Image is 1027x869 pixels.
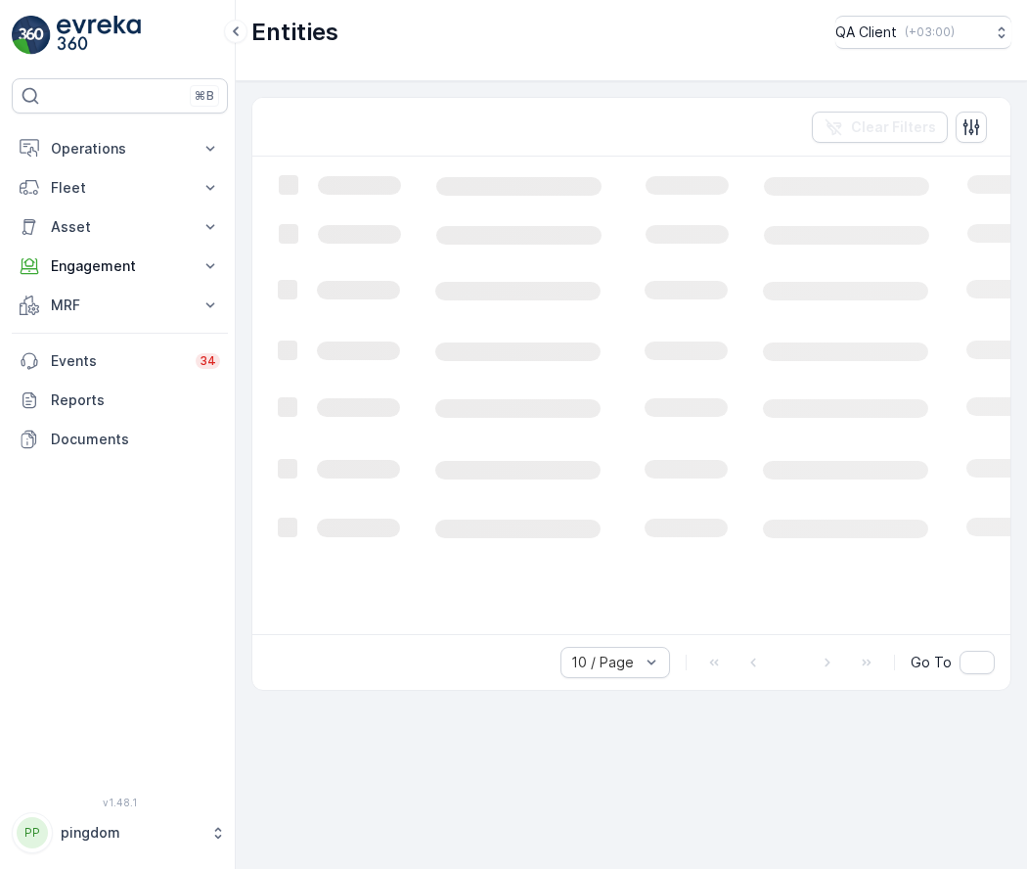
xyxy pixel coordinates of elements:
button: Engagement [12,247,228,286]
p: ⌘B [195,88,214,104]
p: Clear Filters [851,117,936,137]
p: QA Client [835,23,897,42]
p: Fleet [51,178,189,198]
button: Operations [12,129,228,168]
a: Reports [12,381,228,420]
a: Events34 [12,342,228,381]
button: QA Client(+03:00) [835,16,1011,49]
p: Reports [51,390,220,410]
img: logo [12,16,51,55]
p: Entities [251,17,338,48]
button: Asset [12,207,228,247]
p: ( +03:00 ) [905,24,955,40]
img: logo_light-DOdMpM7g.png [57,16,141,55]
p: Events [51,351,184,371]
p: Operations [51,139,189,159]
button: MRF [12,286,228,325]
p: Engagement [51,256,189,276]
span: Go To [911,653,952,672]
div: PP [17,817,48,848]
p: MRF [51,296,189,315]
p: Documents [51,430,220,449]
button: Fleet [12,168,228,207]
button: Clear Filters [812,112,948,143]
p: pingdom [61,823,201,843]
a: Documents [12,420,228,459]
button: PPpingdom [12,812,228,853]
p: Asset [51,217,189,237]
p: 34 [200,353,216,369]
span: v 1.48.1 [12,797,228,808]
